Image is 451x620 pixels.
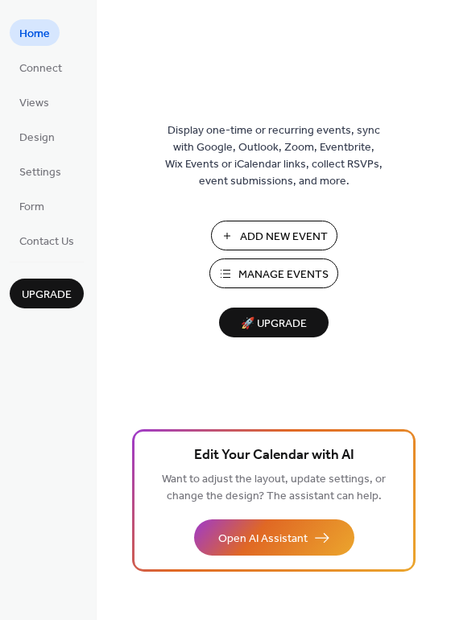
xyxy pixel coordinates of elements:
[218,531,308,548] span: Open AI Assistant
[22,287,72,304] span: Upgrade
[10,54,72,81] a: Connect
[10,123,64,150] a: Design
[10,19,60,46] a: Home
[229,313,319,335] span: 🚀 Upgrade
[19,26,50,43] span: Home
[240,229,328,246] span: Add New Event
[211,221,337,250] button: Add New Event
[162,469,386,507] span: Want to adjust the layout, update settings, or change the design? The assistant can help.
[219,308,329,337] button: 🚀 Upgrade
[238,267,329,283] span: Manage Events
[10,158,71,184] a: Settings
[165,122,383,190] span: Display one-time or recurring events, sync with Google, Outlook, Zoom, Eventbrite, Wix Events or ...
[10,192,54,219] a: Form
[19,234,74,250] span: Contact Us
[194,519,354,556] button: Open AI Assistant
[10,279,84,308] button: Upgrade
[19,95,49,112] span: Views
[19,199,44,216] span: Form
[10,89,59,115] a: Views
[19,164,61,181] span: Settings
[209,258,338,288] button: Manage Events
[194,444,354,467] span: Edit Your Calendar with AI
[19,130,55,147] span: Design
[19,60,62,77] span: Connect
[10,227,84,254] a: Contact Us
